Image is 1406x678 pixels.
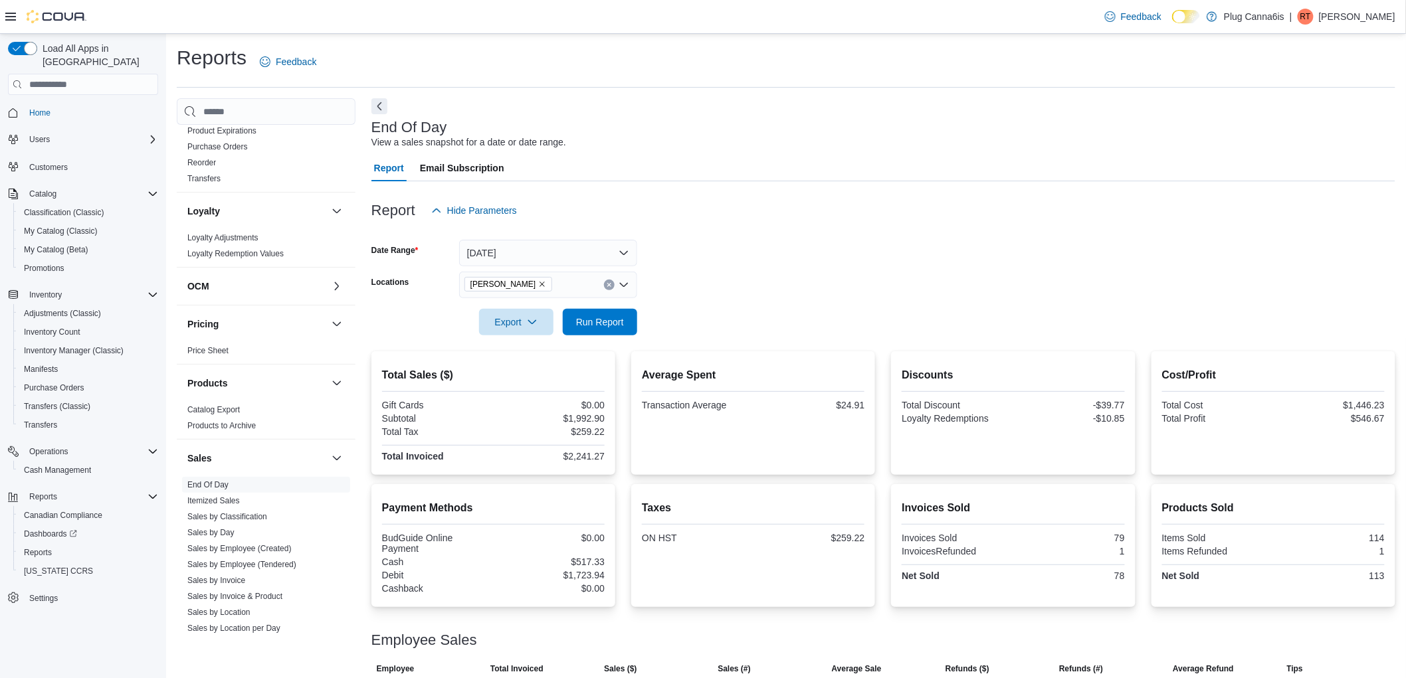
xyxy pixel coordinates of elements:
h1: Reports [177,44,247,71]
a: Feedback [1100,3,1167,30]
a: My Catalog (Classic) [19,223,103,239]
div: Gift Cards [382,400,491,410]
button: Loyalty [329,203,345,219]
h3: Report [371,203,415,218]
button: Cash Management [13,461,163,479]
span: Feedback [1121,10,1161,23]
a: Promotions [19,260,70,276]
span: RT [1300,9,1311,25]
div: Total Tax [382,426,491,437]
button: Reports [3,487,163,506]
button: Manifests [13,360,163,379]
span: Adjustments (Classic) [19,305,158,321]
div: $546.67 [1276,413,1385,424]
span: Sales by Invoice [187,575,245,586]
button: Pricing [187,317,326,331]
span: Dark Mode [1172,23,1173,24]
a: Sales by Invoice & Product [187,592,282,601]
span: Price Sheet [187,345,229,356]
span: Sales by Location per Day [187,623,280,634]
span: Sales ($) [604,663,637,674]
span: Sales (#) [718,663,750,674]
div: 114 [1276,533,1385,543]
div: Pricing [177,343,355,364]
a: Price Sheet [187,346,229,355]
div: BudGuide Online Payment [382,533,491,554]
button: Sales [329,450,345,466]
a: Loyalty Redemption Values [187,249,284,258]
button: Purchase Orders [13,379,163,397]
div: Randy Tay [1298,9,1314,25]
a: Sales by Invoice [187,576,245,585]
span: Promotions [24,263,64,274]
button: My Catalog (Beta) [13,240,163,259]
div: $0.00 [496,533,605,543]
span: Reports [19,545,158,560]
span: Purchase Orders [187,141,248,152]
div: Cash [382,556,491,567]
span: Promotions [19,260,158,276]
a: Canadian Compliance [19,507,108,523]
span: [PERSON_NAME] [470,278,536,291]
a: Manifests [19,361,63,377]
button: Export [479,309,553,335]
a: Settings [24,590,63,606]
button: Users [3,130,163,149]
h3: Products [187,377,228,390]
div: ON HST [642,533,751,543]
span: Users [24,131,158,147]
a: Home [24,105,56,121]
button: Next [371,98,387,114]
h2: Total Sales ($) [382,367,605,383]
a: Products to Archive [187,421,256,430]
div: Subtotal [382,413,491,424]
label: Date Range [371,245,419,256]
a: Product Expirations [187,126,256,135]
button: My Catalog (Classic) [13,222,163,240]
span: Cash Management [24,465,91,475]
span: My Catalog (Beta) [24,244,88,255]
a: Sales by Employee (Tendered) [187,560,296,569]
h2: Discounts [902,367,1124,383]
span: Inventory [29,290,62,300]
strong: Total Invoiced [382,451,444,462]
span: Total Invoiced [490,663,544,674]
span: Adjustments (Classic) [24,308,101,319]
a: Sales by Day [187,528,235,537]
button: Inventory Count [13,323,163,341]
span: Purchase Orders [19,380,158,396]
a: Transfers (Classic) [19,398,96,414]
div: $1,992.90 [496,413,605,424]
span: Sales by Classification [187,511,267,522]
span: Transfers (Classic) [19,398,158,414]
span: Settings [24,590,158,606]
a: End Of Day [187,480,229,489]
a: Catalog Export [187,405,240,414]
span: Average Sale [832,663,882,674]
h2: Average Spent [642,367,864,383]
div: $1,723.94 [496,570,605,580]
span: Reorder [187,157,216,168]
div: Cashback [382,583,491,594]
button: Pricing [329,316,345,332]
h3: OCM [187,280,209,293]
span: Classification (Classic) [24,207,104,218]
h3: End Of Day [371,120,447,135]
button: OCM [329,278,345,294]
a: Customers [24,159,73,175]
span: Loyalty Adjustments [187,232,258,243]
button: Canadian Compliance [13,506,163,525]
span: Reports [24,489,158,505]
span: Operations [24,444,158,460]
div: $259.22 [496,426,605,437]
button: OCM [187,280,326,293]
button: Catalog [24,186,62,202]
p: Plug Canna6is [1224,9,1284,25]
h3: Employee Sales [371,632,477,648]
div: Debit [382,570,491,580]
div: Products [177,402,355,439]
